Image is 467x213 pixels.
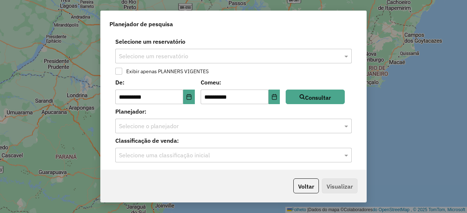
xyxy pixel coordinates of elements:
[115,108,146,115] font: Planejador:
[201,79,221,86] font: Comeu:
[183,90,195,104] button: Escolha a data
[293,178,319,193] button: Voltar
[115,79,124,86] font: De:
[126,68,209,75] font: Exibir apenas PLANNERS VIGENTES
[269,90,280,104] button: Escolha a data
[305,94,331,101] font: Consultar
[286,90,345,104] button: Consultar
[298,183,314,190] font: Voltar
[115,137,179,144] font: Classificação de venda:
[109,20,173,28] font: Planejador de pesquisa
[115,38,185,45] font: Selecione um reservatório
